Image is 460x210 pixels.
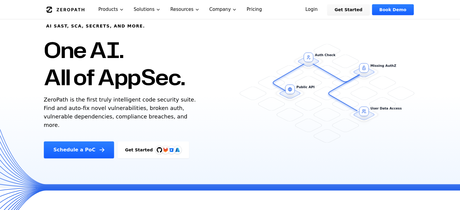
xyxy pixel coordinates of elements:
[46,23,145,29] h6: AI SAST, SCA, Secrets, and more.
[118,141,189,158] a: Get StartedGitHubGitLabAzure
[44,95,199,129] p: ZeroPath is the first truly intelligent code security suite. Find and auto-fix novel vulnerabilit...
[44,141,114,158] a: Schedule a PoC
[298,4,325,15] a: Login
[44,36,185,91] h1: One AI. All of AppSec.
[168,147,175,153] svg: Bitbucket
[159,144,171,156] img: GitLab
[372,4,413,15] a: Book Demo
[175,147,180,152] img: Azure
[327,4,370,15] a: Get Started
[157,147,162,153] img: GitHub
